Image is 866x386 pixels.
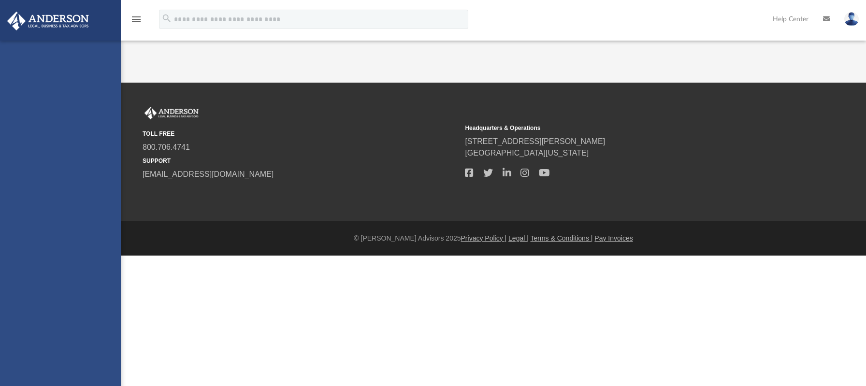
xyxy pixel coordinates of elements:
small: SUPPORT [143,157,458,165]
img: Anderson Advisors Platinum Portal [143,107,201,119]
a: [EMAIL_ADDRESS][DOMAIN_NAME] [143,170,274,178]
a: Terms & Conditions | [531,234,593,242]
a: Privacy Policy | [461,234,507,242]
img: Anderson Advisors Platinum Portal [4,12,92,30]
small: TOLL FREE [143,129,458,138]
a: Pay Invoices [594,234,633,242]
a: 800.706.4741 [143,143,190,151]
a: [GEOGRAPHIC_DATA][US_STATE] [465,149,589,157]
i: search [161,13,172,24]
a: menu [130,18,142,25]
img: User Pic [844,12,859,26]
div: © [PERSON_NAME] Advisors 2025 [121,233,866,243]
a: [STREET_ADDRESS][PERSON_NAME] [465,137,605,145]
small: Headquarters & Operations [465,124,780,132]
i: menu [130,14,142,25]
a: Legal | [508,234,529,242]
